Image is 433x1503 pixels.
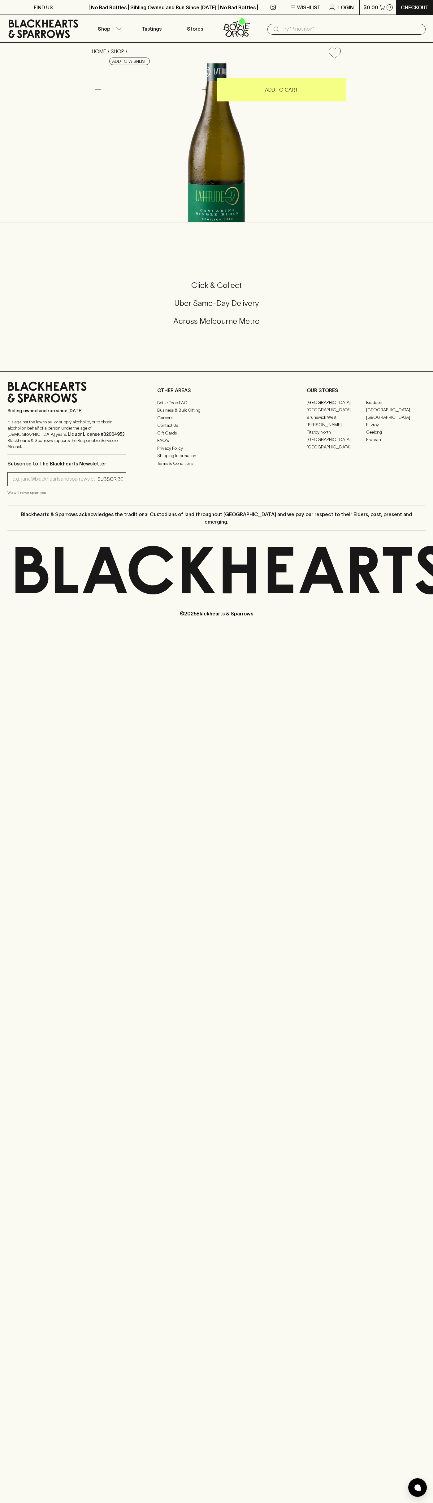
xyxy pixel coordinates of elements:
a: Terms & Conditions [157,460,276,467]
a: Prahran [366,436,426,443]
a: [GEOGRAPHIC_DATA] [307,436,366,443]
p: $0.00 [363,4,378,11]
a: [GEOGRAPHIC_DATA] [307,406,366,414]
a: Business & Bulk Gifting [157,407,276,414]
p: Subscribe to The Blackhearts Newsletter [7,460,126,467]
h5: Uber Same-Day Delivery [7,298,426,308]
a: [GEOGRAPHIC_DATA] [307,399,366,406]
a: Gift Cards [157,429,276,437]
a: Tastings [130,15,173,42]
a: HOME [92,49,106,54]
a: Stores [173,15,217,42]
button: Add to wishlist [109,58,150,65]
a: SHOP [111,49,124,54]
a: Bottle Drop FAQ's [157,399,276,406]
p: ADD TO CART [265,86,298,93]
a: Fitzroy [366,421,426,429]
a: [PERSON_NAME] [307,421,366,429]
p: It is against the law to sell or supply alcohol to, or to obtain alcohol on behalf of a person un... [7,419,126,450]
a: Careers [157,414,276,422]
h5: Click & Collect [7,280,426,290]
button: Add to wishlist [326,45,343,61]
a: Braddon [366,399,426,406]
a: [GEOGRAPHIC_DATA] [366,414,426,421]
a: Contact Us [157,422,276,429]
h5: Across Melbourne Metro [7,316,426,326]
p: Shop [98,25,110,32]
input: e.g. jane@blackheartsandsparrows.com.au [12,474,95,484]
a: FAQ's [157,437,276,444]
p: Login [338,4,354,11]
img: bubble-icon [414,1484,421,1491]
p: Blackhearts & Sparrows acknowledges the traditional Custodians of land throughout [GEOGRAPHIC_DAT... [12,511,421,525]
a: Brunswick West [307,414,366,421]
p: OTHER AREAS [157,387,276,394]
p: Wishlist [297,4,321,11]
strong: Liquor License #32064953 [68,432,125,437]
button: SUBSCRIBE [95,473,126,486]
a: Privacy Policy [157,444,276,452]
input: Try "Pinot noir" [282,24,421,34]
a: Fitzroy North [307,429,366,436]
button: Shop [87,15,130,42]
p: Checkout [401,4,429,11]
button: ADD TO CART [217,78,346,101]
p: Tastings [142,25,162,32]
p: FIND US [34,4,53,11]
a: Geelong [366,429,426,436]
p: 0 [388,6,391,9]
p: SUBSCRIBE [97,475,123,483]
a: [GEOGRAPHIC_DATA] [307,443,366,451]
a: [GEOGRAPHIC_DATA] [366,406,426,414]
p: We will never spam you [7,490,126,496]
p: OUR STORES [307,387,426,394]
p: Sibling owned and run since [DATE] [7,408,126,414]
p: Stores [187,25,203,32]
div: Call to action block [7,255,426,359]
img: 38169.png [87,63,346,222]
a: Shipping Information [157,452,276,460]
